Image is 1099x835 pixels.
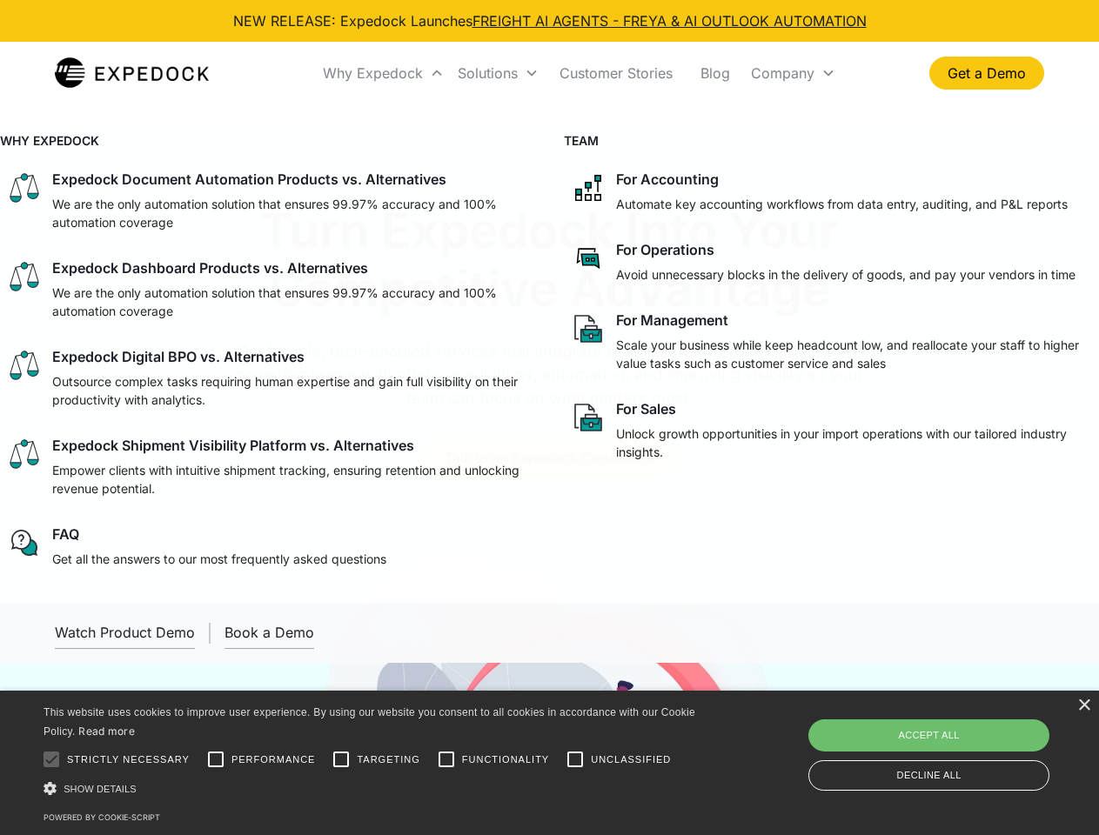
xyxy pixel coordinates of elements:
a: open lightbox [55,617,195,649]
div: Solutions [451,43,546,103]
span: Strictly necessary [67,752,190,767]
p: We are the only automation solution that ensures 99.97% accuracy and 100% automation coverage [52,284,529,320]
a: Book a Demo [224,617,314,649]
a: Read more [78,725,135,738]
div: Why Expedock [316,43,451,103]
a: Blog [687,43,744,103]
iframe: Chat Widget [809,647,1099,835]
div: NEW RELEASE: Expedock Launches [233,10,867,31]
div: Show details [44,779,701,798]
p: Empower clients with intuitive shipment tracking, ensuring retention and unlocking revenue potent... [52,461,529,498]
div: For Management [616,311,728,329]
img: scale icon [7,259,42,294]
div: Book a Demo [224,624,314,641]
span: This website uses cookies to improve user experience. By using our website you consent to all coo... [44,706,695,738]
div: Why Expedock [323,64,423,82]
p: Unlock growth opportunities in your import operations with our tailored industry insights. [616,424,1093,461]
div: Watch Product Demo [55,624,195,641]
div: For Sales [616,400,676,417]
a: Get a Demo [929,57,1044,90]
div: Company [744,43,842,103]
span: Performance [231,752,316,767]
div: Expedock Document Automation Products vs. Alternatives [52,170,446,188]
span: Show details [64,784,137,794]
img: scale icon [7,348,42,383]
a: Customer Stories [546,43,687,103]
span: Targeting [357,752,419,767]
span: Functionality [462,752,549,767]
img: paper and bag icon [571,400,606,435]
div: Company [751,64,814,82]
img: scale icon [7,170,42,205]
p: Automate key accounting workflows from data entry, auditing, and P&L reports [616,195,1068,213]
div: FAQ [52,525,79,543]
div: Expedock Dashboard Products vs. Alternatives [52,259,368,277]
div: Expedock Shipment Visibility Platform vs. Alternatives [52,437,414,454]
img: rectangular chat bubble icon [571,241,606,276]
p: Outsource complex tasks requiring human expertise and gain full visibility on their productivity ... [52,372,529,409]
p: Avoid unnecessary blocks in the delivery of goods, and pay your vendors in time [616,265,1076,284]
p: We are the only automation solution that ensures 99.97% accuracy and 100% automation coverage [52,195,529,231]
div: For Accounting [616,170,719,188]
img: paper and bag icon [571,311,606,346]
img: scale icon [7,437,42,471]
p: Get all the answers to our most frequently asked questions [52,550,386,568]
a: FREIGHT AI AGENTS - FREYA & AI OUTLOOK AUTOMATION [472,12,867,30]
img: Expedock Logo [55,56,209,90]
p: Scale your business while keep headcount low, and reallocate your staff to higher value tasks suc... [616,336,1093,372]
img: regular chat bubble icon [7,525,42,560]
a: Powered by cookie-script [44,812,160,822]
span: Unclassified [591,752,671,767]
a: home [55,56,209,90]
div: For Operations [616,241,714,258]
div: Solutions [458,64,518,82]
img: network like icon [571,170,606,205]
div: Expedock Digital BPO vs. Alternatives [52,348,305,365]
